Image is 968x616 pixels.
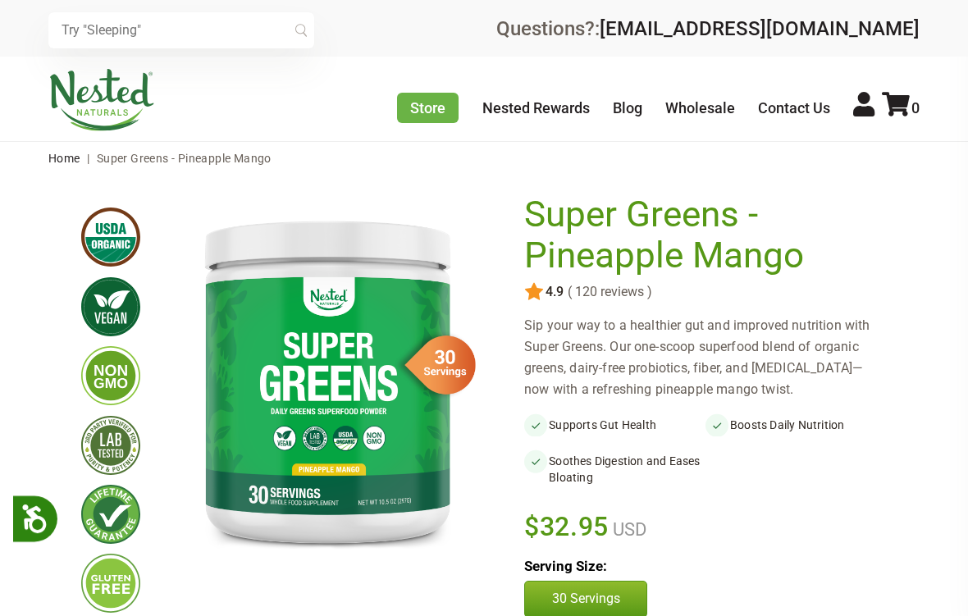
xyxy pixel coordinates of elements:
span: Super Greens - Pineapple Mango [97,152,272,165]
img: glutenfree [81,554,140,613]
img: star.svg [524,282,544,302]
img: usdaorganic [81,208,140,267]
a: Home [48,152,80,165]
a: Wholesale [665,99,735,116]
div: Questions?: [496,19,920,39]
span: | [83,152,94,165]
a: Contact Us [758,99,830,116]
b: Serving Size: [524,558,607,574]
li: Boosts Daily Nutrition [705,413,887,436]
p: 30 Servings [541,590,630,608]
h1: Super Greens - Pineapple Mango [524,194,879,276]
img: vegan [81,277,140,336]
a: Blog [613,99,642,116]
img: gmofree [81,346,140,405]
a: [EMAIL_ADDRESS][DOMAIN_NAME] [600,17,920,40]
input: Try "Sleeping" [48,12,314,48]
span: USD [609,519,646,540]
span: 4.9 [544,285,564,299]
img: Super Greens - Pineapple Mango [167,194,489,565]
a: Nested Rewards [482,99,590,116]
span: ( 120 reviews ) [564,285,652,299]
li: Soothes Digestion and Eases Bloating [524,449,705,489]
div: Sip your way to a healthier gut and improved nutrition with Super Greens. Our one-scoop superfood... [524,315,887,400]
img: Nested Naturals [48,69,155,131]
span: $32.95 [524,509,609,545]
a: 0 [882,99,920,116]
a: Store [397,93,459,123]
img: sg-servings-30.png [394,330,476,400]
img: thirdpartytested [81,416,140,475]
li: Supports Gut Health [524,413,705,436]
span: 0 [911,99,920,116]
nav: breadcrumbs [48,142,920,175]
